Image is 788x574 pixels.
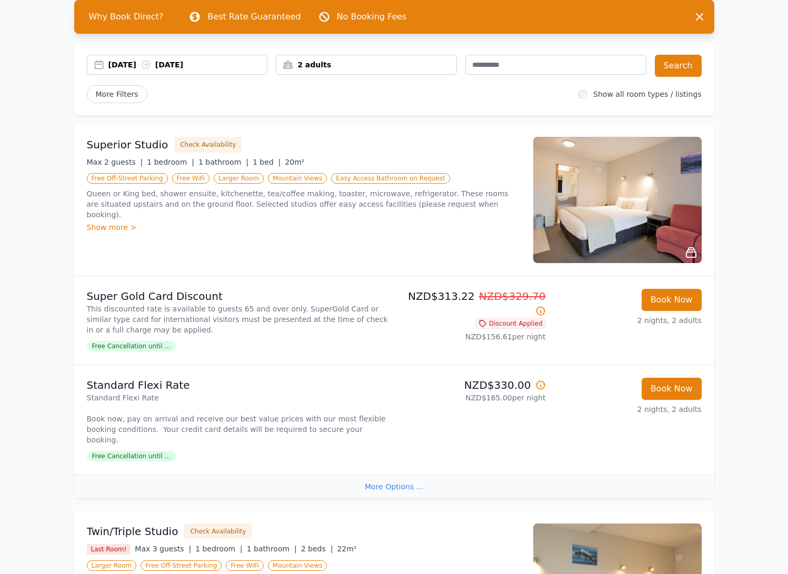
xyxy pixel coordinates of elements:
span: 20m² [285,158,304,166]
div: 2 adults [276,59,456,70]
span: 1 bedroom | [147,158,194,166]
span: More Filters [87,85,147,103]
button: Check Availability [174,137,242,153]
span: Why Book Direct? [81,6,172,27]
span: Max 3 guests | [135,545,191,553]
p: NZD$330.00 [398,378,546,392]
span: Larger Room [87,560,137,571]
span: Max 2 guests | [87,158,143,166]
button: Search [655,55,702,77]
p: Queen or King bed, shower ensuite, kitchenette, tea/coffee making, toaster, microwave, refrigerat... [87,188,521,220]
p: Best Rate Guaranteed [207,11,301,23]
p: NZD$165.00 per night [398,392,546,403]
button: Check Availability [184,523,252,539]
p: 2 nights, 2 adults [554,315,702,326]
p: No Booking Fees [337,11,407,23]
p: Standard Flexi Rate Book now, pay on arrival and receive our best value prices with our most flex... [87,392,390,445]
span: 22m² [337,545,356,553]
span: 2 beds | [301,545,333,553]
span: Discount Applied [475,318,546,329]
p: Super Gold Card Discount [87,289,390,304]
p: This discounted rate is available to guests 65 and over only. SuperGold Card or similar type card... [87,304,390,335]
p: 2 nights, 2 adults [554,404,702,415]
p: NZD$156.61 per night [398,331,546,342]
span: Last Room! [87,544,131,555]
div: Show more > [87,222,521,233]
span: Free Cancellation until ... [87,451,176,461]
span: Easy Access Bathroom on Request [331,173,450,184]
h3: Twin/Triple Studio [87,524,178,539]
p: Standard Flexi Rate [87,378,390,392]
span: Mountain Views [268,560,327,571]
label: Show all room types / listings [593,90,701,98]
span: Free Off-Street Parking [141,560,222,571]
button: Book Now [642,289,702,311]
span: 1 bed | [253,158,281,166]
span: NZD$329.70 [479,290,546,303]
span: 1 bathroom | [247,545,297,553]
span: Free Off-Street Parking [87,173,168,184]
span: 1 bedroom | [195,545,243,553]
span: Larger Room [214,173,264,184]
button: Book Now [642,378,702,400]
div: [DATE] [DATE] [108,59,267,70]
span: Free WiFi [226,560,264,571]
span: Mountain Views [268,173,327,184]
span: Free WiFi [172,173,210,184]
span: 1 bathroom | [198,158,248,166]
p: NZD$313.22 [398,289,546,318]
h3: Superior Studio [87,137,168,152]
span: Free Cancellation until ... [87,341,176,351]
div: More Options ... [74,475,714,498]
